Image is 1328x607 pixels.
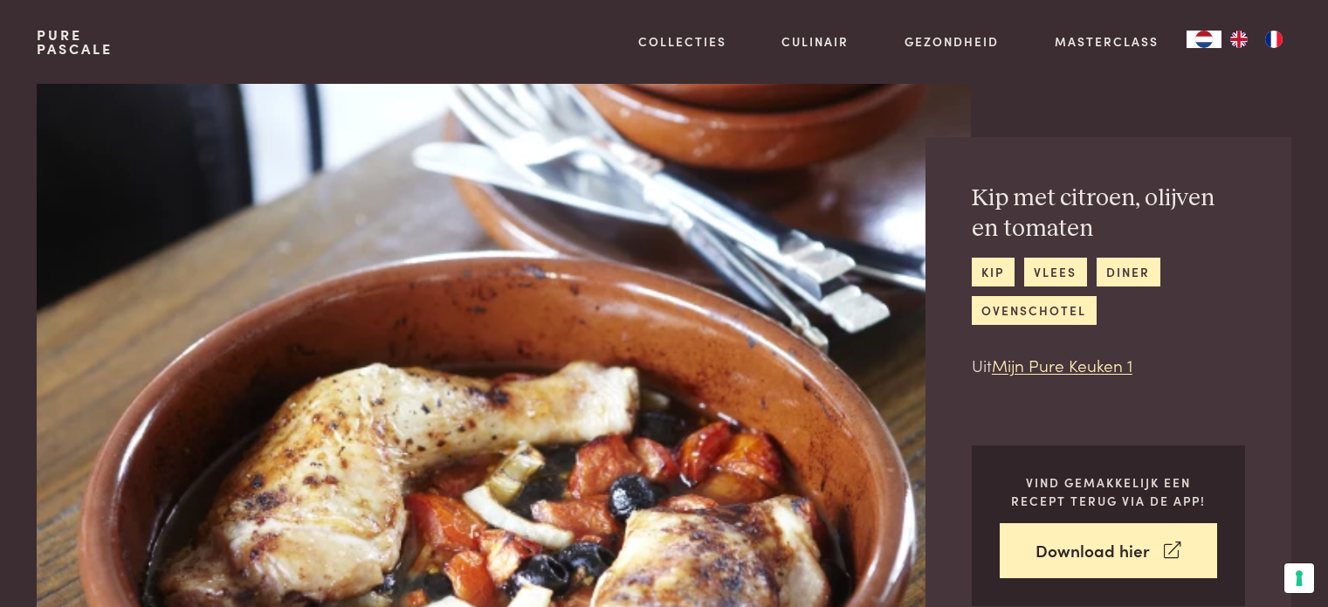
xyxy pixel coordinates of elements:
a: Mijn Pure Keuken 1 [992,353,1132,376]
a: NL [1187,31,1221,48]
a: ovenschotel [972,296,1097,325]
ul: Language list [1221,31,1291,48]
a: diner [1097,258,1160,286]
a: Masterclass [1055,32,1159,51]
a: EN [1221,31,1256,48]
a: Culinair [781,32,849,51]
div: Language [1187,31,1221,48]
a: Collecties [638,32,726,51]
button: Uw voorkeuren voor toestemming voor trackingtechnologieën [1284,563,1314,593]
h2: Kip met citroen, olijven en tomaten [972,183,1245,244]
a: PurePascale [37,28,113,56]
a: kip [972,258,1015,286]
a: Gezondheid [905,32,999,51]
a: FR [1256,31,1291,48]
a: vlees [1024,258,1087,286]
a: Download hier [1000,523,1217,578]
p: Uit [972,353,1245,378]
aside: Language selected: Nederlands [1187,31,1291,48]
p: Vind gemakkelijk een recept terug via de app! [1000,473,1217,509]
